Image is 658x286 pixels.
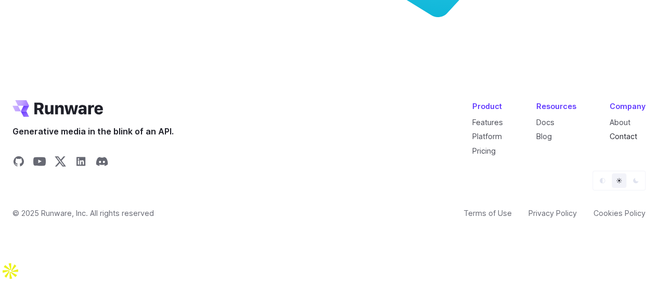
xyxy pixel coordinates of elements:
[536,100,576,112] div: Resources
[12,100,103,117] a: Go to /
[75,155,87,171] a: Share on LinkedIn
[472,132,502,141] a: Platform
[592,171,646,190] ul: Theme selector
[12,155,25,171] a: Share on GitHub
[536,118,554,127] a: Docs
[472,118,503,127] a: Features
[472,146,496,155] a: Pricing
[610,118,630,127] a: About
[12,125,174,139] span: Generative media in the blink of an API.
[472,100,503,112] div: Product
[628,173,643,188] button: Dark
[610,132,637,141] a: Contact
[463,207,512,219] a: Terms of Use
[536,132,552,141] a: Blog
[96,155,108,171] a: Share on Discord
[594,207,646,219] a: Cookies Policy
[610,100,646,112] div: Company
[12,207,154,219] span: © 2025 Runware, Inc. All rights reserved
[33,155,46,171] a: Share on YouTube
[54,155,67,171] a: Share on X
[595,173,610,188] button: Default
[612,173,626,188] button: Light
[528,207,577,219] a: Privacy Policy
